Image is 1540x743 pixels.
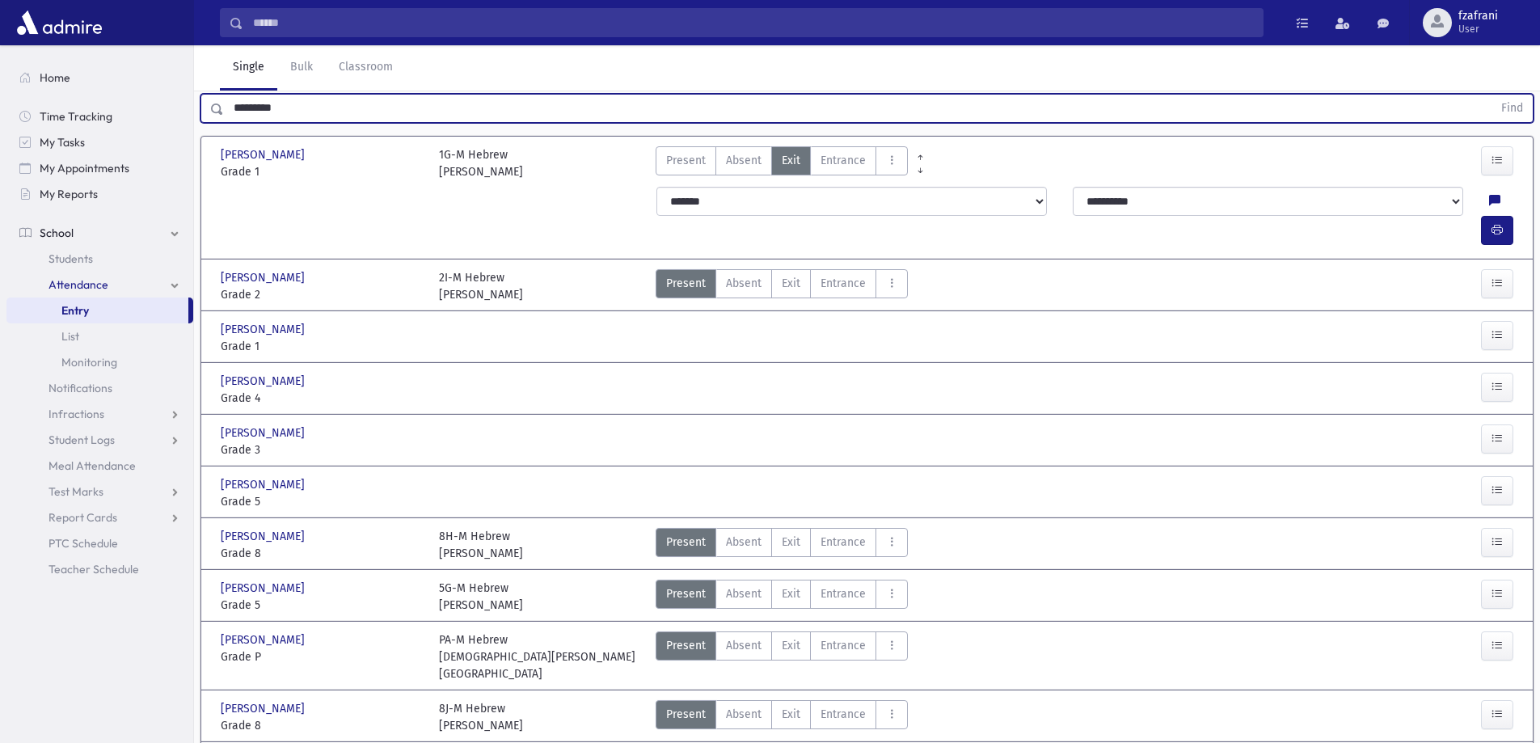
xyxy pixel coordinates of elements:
a: Test Marks [6,479,193,504]
div: AttTypes [656,700,908,734]
div: 5G-M Hebrew [PERSON_NAME] [439,580,523,614]
span: PTC Schedule [49,536,118,551]
span: My Appointments [40,161,129,175]
span: Grade 5 [221,597,423,614]
span: Present [666,534,706,551]
span: Entrance [821,637,866,654]
span: Entrance [821,152,866,169]
span: Student Logs [49,433,115,447]
div: AttTypes [656,146,908,180]
span: [PERSON_NAME] [221,373,308,390]
span: Absent [726,152,762,169]
span: Grade P [221,648,423,665]
span: [PERSON_NAME] [221,146,308,163]
button: Find [1491,95,1533,122]
span: Entrance [821,585,866,602]
span: User [1458,23,1498,36]
span: Absent [726,637,762,654]
span: Present [666,706,706,723]
span: Students [49,251,93,266]
a: Report Cards [6,504,193,530]
div: 2I-M Hebrew [PERSON_NAME] [439,269,523,303]
a: Bulk [277,45,326,91]
span: Absent [726,275,762,292]
span: List [61,329,79,344]
span: Grade 1 [221,338,423,355]
span: Grade 8 [221,717,423,734]
span: Time Tracking [40,109,112,124]
span: My Reports [40,187,98,201]
span: Monitoring [61,355,117,369]
a: My Reports [6,181,193,207]
div: 8J-M Hebrew [PERSON_NAME] [439,700,523,734]
span: School [40,226,74,240]
a: Monitoring [6,349,193,375]
span: Exit [782,585,800,602]
span: Exit [782,152,800,169]
span: Absent [726,534,762,551]
span: [PERSON_NAME] [221,631,308,648]
a: Time Tracking [6,103,193,129]
span: Notifications [49,381,112,395]
div: PA-M Hebrew [DEMOGRAPHIC_DATA][PERSON_NAME][GEOGRAPHIC_DATA] [439,631,641,682]
span: Exit [782,637,800,654]
span: Grade 5 [221,493,423,510]
span: Present [666,152,706,169]
a: Entry [6,298,188,323]
span: Attendance [49,277,108,292]
span: Grade 2 [221,286,423,303]
span: [PERSON_NAME] [221,528,308,545]
a: Student Logs [6,427,193,453]
span: Grade 1 [221,163,423,180]
a: My Tasks [6,129,193,155]
div: AttTypes [656,269,908,303]
a: Classroom [326,45,406,91]
span: [PERSON_NAME] [221,424,308,441]
span: Exit [782,534,800,551]
span: Grade 4 [221,390,423,407]
div: 8H-M Hebrew [PERSON_NAME] [439,528,523,562]
span: Test Marks [49,484,103,499]
span: Present [666,275,706,292]
a: Single [220,45,277,91]
span: [PERSON_NAME] [221,580,308,597]
span: [PERSON_NAME] [221,476,308,493]
img: AdmirePro [13,6,106,39]
input: Search [243,8,1263,37]
a: PTC Schedule [6,530,193,556]
span: Entry [61,303,89,318]
span: Absent [726,585,762,602]
a: Attendance [6,272,193,298]
span: Present [666,637,706,654]
span: Grade 8 [221,545,423,562]
span: Exit [782,706,800,723]
div: 1G-M Hebrew [PERSON_NAME] [439,146,523,180]
span: Infractions [49,407,104,421]
span: [PERSON_NAME] [221,700,308,717]
span: Present [666,585,706,602]
a: School [6,220,193,246]
a: Infractions [6,401,193,427]
div: AttTypes [656,528,908,562]
span: Absent [726,706,762,723]
a: Students [6,246,193,272]
a: Meal Attendance [6,453,193,479]
span: Report Cards [49,510,117,525]
a: Teacher Schedule [6,556,193,582]
a: List [6,323,193,349]
span: Entrance [821,534,866,551]
a: Notifications [6,375,193,401]
span: [PERSON_NAME] [221,321,308,338]
span: Teacher Schedule [49,562,139,576]
span: fzafrani [1458,10,1498,23]
div: AttTypes [656,580,908,614]
span: Grade 3 [221,441,423,458]
span: Meal Attendance [49,458,136,473]
span: Exit [782,275,800,292]
a: Home [6,65,193,91]
div: AttTypes [656,631,908,682]
span: Entrance [821,275,866,292]
span: Home [40,70,70,85]
span: My Tasks [40,135,85,150]
span: [PERSON_NAME] [221,269,308,286]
